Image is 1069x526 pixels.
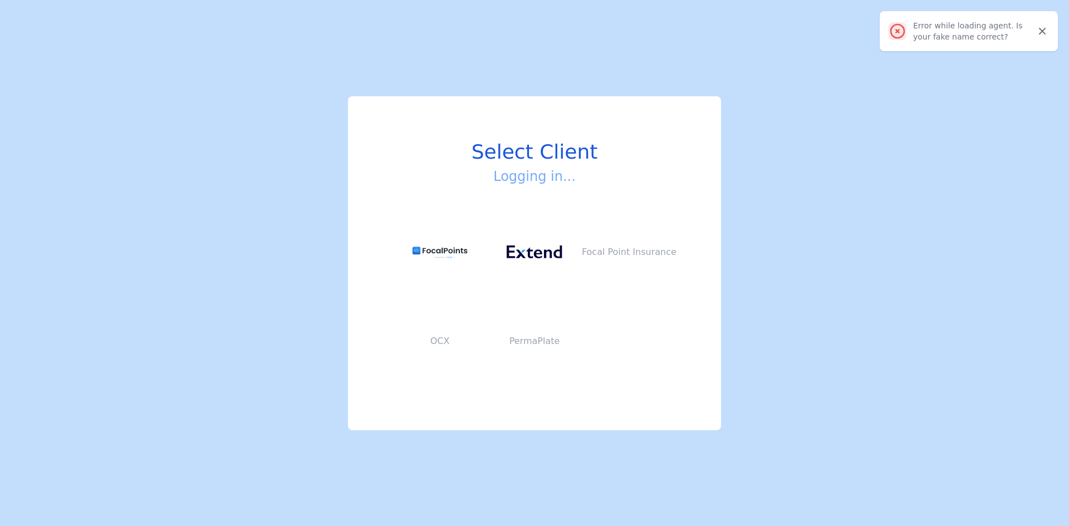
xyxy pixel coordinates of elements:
h1: Select Client [393,141,676,163]
p: OCX [393,335,487,348]
button: Focal Point Insurance [582,208,676,297]
button: PermaPlate [487,297,582,386]
p: PermaPlate [487,335,582,348]
button: Close [1033,22,1051,40]
h3: Logging in... [393,168,676,185]
div: Error while loading agent. Is your fake name correct? [913,20,1033,42]
button: OCX [393,297,487,386]
p: Focal Point Insurance [582,245,676,259]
